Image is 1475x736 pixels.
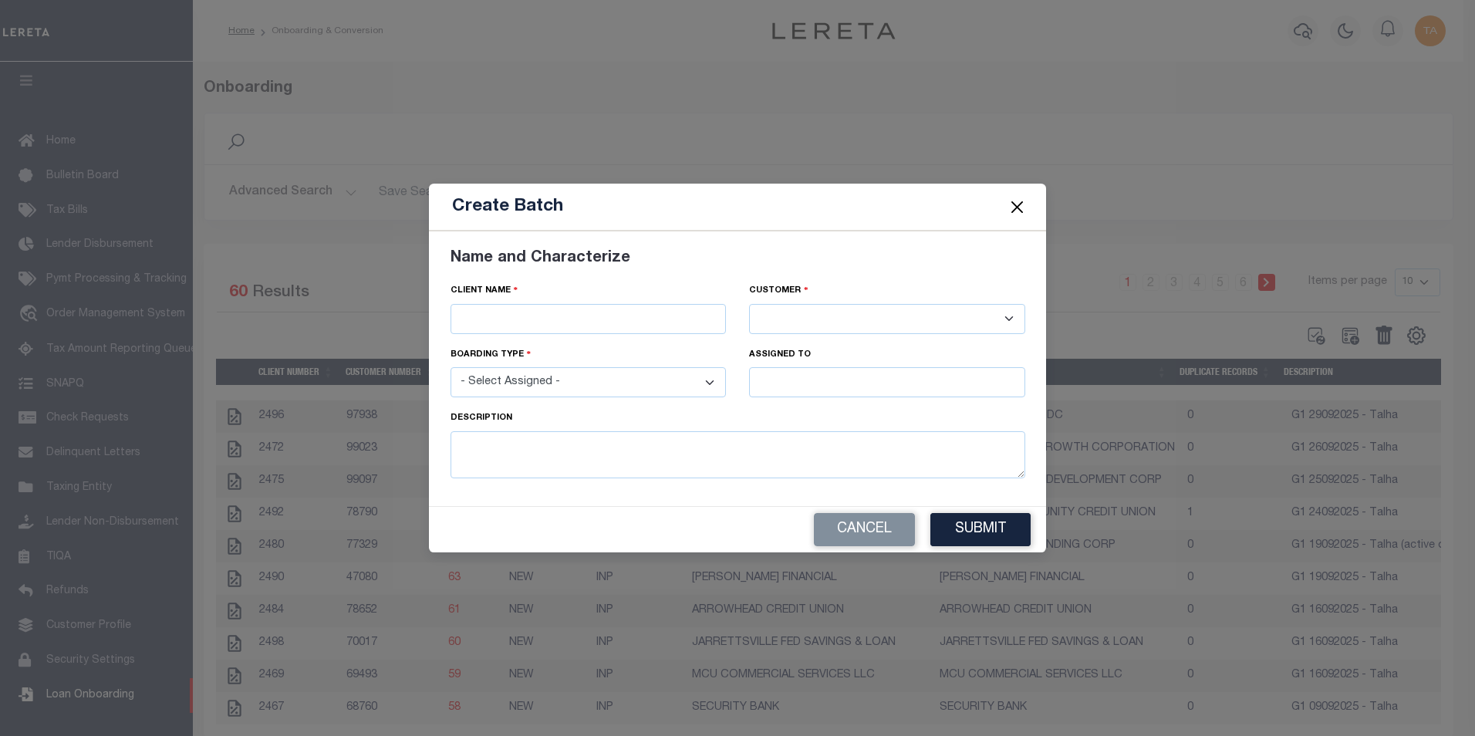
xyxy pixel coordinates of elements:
[814,513,915,546] button: Cancel
[749,349,811,362] label: assigned to
[451,412,512,425] label: Description
[749,283,808,298] label: Customer
[1008,198,1028,218] button: Close
[452,196,563,218] h5: Create Batch
[930,513,1031,546] button: Submit
[451,283,518,298] label: Client Name
[451,247,1025,270] div: Name and Characterize
[451,347,532,362] label: Boarding type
